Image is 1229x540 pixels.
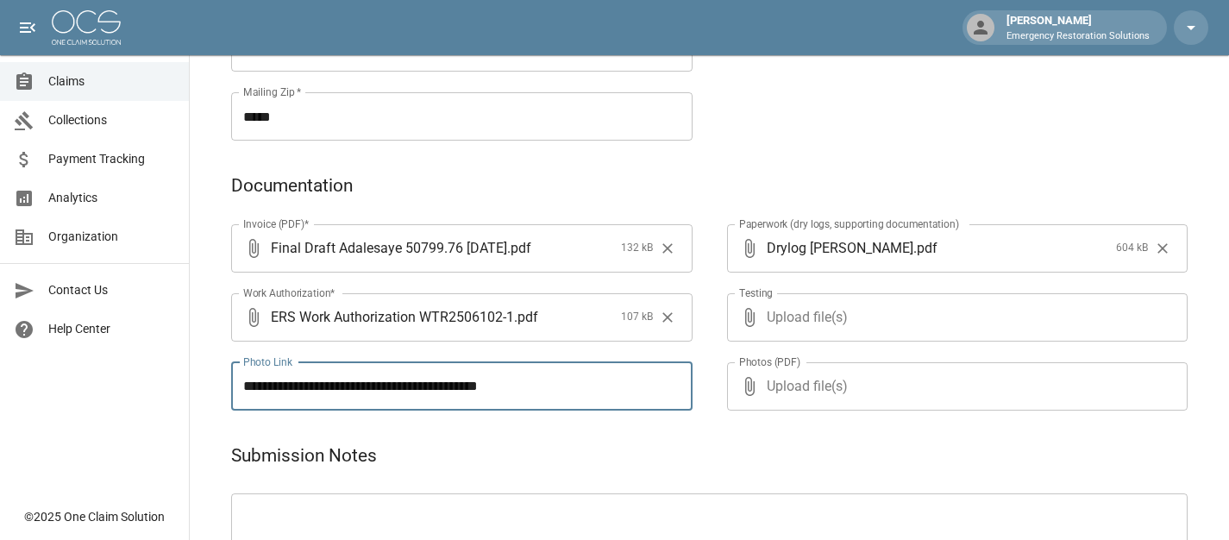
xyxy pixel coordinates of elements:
div: [PERSON_NAME] [1000,12,1157,43]
label: Paperwork (dry logs, supporting documentation) [739,217,959,231]
span: . pdf [913,238,937,258]
div: © 2025 One Claim Solution [24,508,165,525]
span: Help Center [48,320,175,338]
button: Clear [1150,235,1176,261]
span: Upload file(s) [767,362,1142,411]
img: ocs-logo-white-transparent.png [52,10,121,45]
span: Analytics [48,189,175,207]
span: Collections [48,111,175,129]
span: . pdf [507,238,531,258]
span: 604 kB [1116,240,1148,257]
label: Work Authorization* [243,286,335,300]
label: Photo Link [243,355,292,369]
span: . pdf [514,307,538,327]
span: Contact Us [48,281,175,299]
label: Testing [739,286,773,300]
button: open drawer [10,10,45,45]
span: Organization [48,228,175,246]
span: 132 kB [621,240,653,257]
span: Payment Tracking [48,150,175,168]
span: Final Draft Adalesaye 50799.76 [DATE] [271,238,507,258]
button: Clear [655,305,680,330]
span: Claims [48,72,175,91]
span: Upload file(s) [767,293,1142,342]
label: Invoice (PDF)* [243,217,310,231]
span: 107 kB [621,309,653,326]
span: ERS Work Authorization WTR2506102-1 [271,307,514,327]
label: Mailing Zip [243,85,302,99]
span: Drylog [PERSON_NAME] [767,238,913,258]
p: Emergency Restoration Solutions [1006,29,1150,44]
button: Clear [655,235,680,261]
label: Photos (PDF) [739,355,800,369]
